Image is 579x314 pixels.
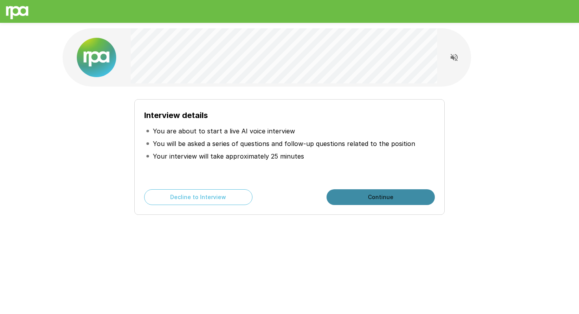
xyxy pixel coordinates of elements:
[144,189,252,205] button: Decline to Interview
[77,38,116,77] img: new%2520logo%2520(1).png
[327,189,435,205] button: Continue
[144,111,208,120] b: Interview details
[153,126,295,136] p: You are about to start a live AI voice interview
[446,50,462,65] button: Read questions aloud
[153,151,304,161] p: Your interview will take approximately 25 minutes
[153,139,415,148] p: You will be asked a series of questions and follow-up questions related to the position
